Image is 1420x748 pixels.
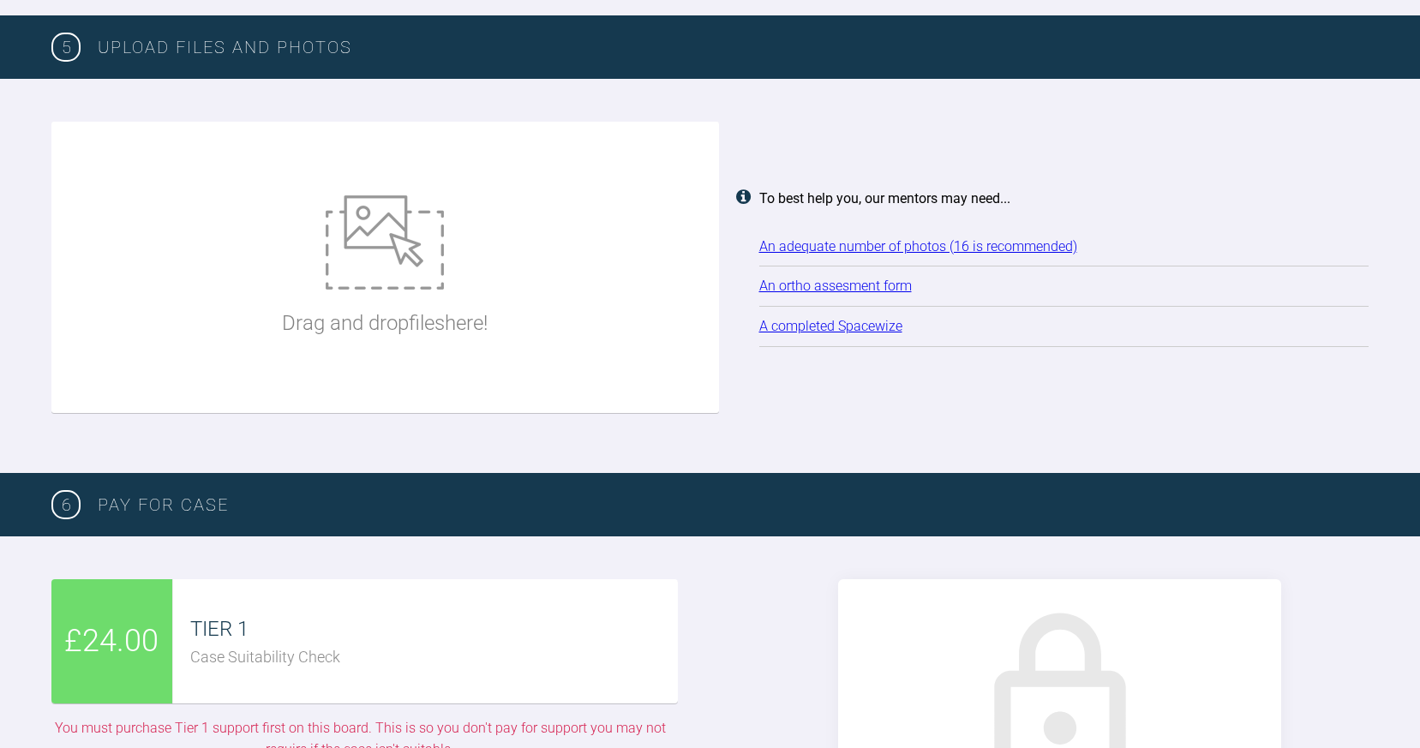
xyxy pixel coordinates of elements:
[98,33,1369,61] h3: Upload Files and Photos
[64,617,159,667] span: £24.00
[190,645,678,670] div: Case Suitability Check
[759,278,912,294] a: An ortho assesment form
[759,238,1077,254] a: An adequate number of photos (16 is recommended)
[51,33,81,62] span: 5
[759,318,902,334] a: A completed Spacewize
[98,491,1369,518] h3: PAY FOR CASE
[759,190,1010,206] strong: To best help you, our mentors may need...
[190,613,678,645] div: TIER 1
[282,307,488,339] p: Drag and drop files here!
[51,490,81,519] span: 6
